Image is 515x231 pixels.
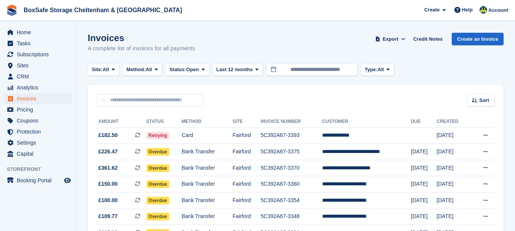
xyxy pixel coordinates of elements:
span: Sort [479,97,489,104]
span: Create [424,6,440,14]
td: 5C392A67-3354 [261,193,322,209]
button: Site: All [88,64,119,76]
p: A complete list of invoices for all payments [88,44,195,53]
span: All [377,66,384,73]
span: Overdue [146,164,170,172]
span: Last 12 months [217,66,253,73]
span: Help [462,6,473,14]
td: Bank Transfer [181,176,232,193]
span: All [103,66,109,73]
th: Created [436,116,470,128]
td: [DATE] [411,144,436,160]
td: 5C392A67-3360 [261,176,322,193]
td: 5C392A67-3370 [261,160,322,176]
span: Settings [17,137,63,148]
span: Method: [127,66,146,73]
span: Pricing [17,104,63,115]
td: Fairford [233,193,261,209]
span: Overdue [146,148,170,156]
a: Credit Notes [410,33,446,45]
span: £150.00 [98,180,118,188]
td: Fairford [233,160,261,176]
span: Invoices [17,93,63,104]
span: Storefront [7,166,76,173]
span: Account [488,6,508,14]
a: menu [4,71,72,82]
a: menu [4,175,72,186]
td: [DATE] [436,144,470,160]
a: menu [4,93,72,104]
a: Create an Invoice [452,33,504,45]
span: Capital [17,148,63,159]
span: Booking Portal [17,175,63,186]
td: [DATE] [436,176,470,193]
a: menu [4,126,72,137]
th: Method [181,116,232,128]
span: £226.47 [98,148,118,156]
td: Fairford [233,176,261,193]
td: Card [181,127,232,144]
span: Overdue [146,180,170,188]
td: Fairford [233,209,261,225]
span: £182.50 [98,131,118,139]
th: Invoice Number [261,116,322,128]
td: [DATE] [411,176,436,193]
td: Bank Transfer [181,144,232,160]
span: Protection [17,126,63,137]
img: Kim Virabi [480,6,487,14]
button: Last 12 months [212,64,263,76]
span: Status: [169,66,186,73]
span: CRM [17,71,63,82]
td: 5C392A67-3348 [261,209,322,225]
a: menu [4,60,72,71]
th: Amount [97,116,146,128]
td: Bank Transfer [181,160,232,176]
button: Method: All [122,64,162,76]
button: Type: All [361,64,394,76]
th: Due [411,116,436,128]
a: menu [4,137,72,148]
span: Home [17,27,63,38]
span: Subscriptions [17,49,63,60]
th: Status [146,116,182,128]
td: Bank Transfer [181,193,232,209]
th: Site [233,116,261,128]
td: [DATE] [436,160,470,176]
span: Analytics [17,82,63,93]
span: Retrying [146,132,170,139]
span: Site: [92,66,103,73]
a: menu [4,49,72,60]
a: Preview store [63,176,72,185]
span: Overdue [146,213,170,220]
a: menu [4,148,72,159]
a: menu [4,104,72,115]
a: menu [4,115,72,126]
td: Bank Transfer [181,209,232,225]
a: BoxSafe Storage Cheltenham & [GEOGRAPHIC_DATA] [21,4,185,16]
td: Fairford [233,144,261,160]
span: Type: [365,66,378,73]
th: Customer [322,116,411,128]
td: [DATE] [411,160,436,176]
td: 5C392A67-3375 [261,144,322,160]
span: All [146,66,152,73]
td: 5C392A67-3393 [261,127,322,144]
span: £361.62 [98,164,118,172]
td: [DATE] [436,127,470,144]
button: Status: Open [165,64,209,76]
button: Export [374,33,407,45]
td: [DATE] [436,193,470,209]
td: [DATE] [436,209,470,225]
span: Sites [17,60,63,71]
span: Overdue [146,197,170,204]
span: £100.00 [98,196,118,204]
a: menu [4,38,72,49]
td: [DATE] [411,193,436,209]
span: Export [383,35,398,43]
h1: Invoices [88,33,195,43]
span: Coupons [17,115,63,126]
a: menu [4,27,72,38]
td: [DATE] [411,209,436,225]
span: Open [186,66,199,73]
td: Fairford [233,127,261,144]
